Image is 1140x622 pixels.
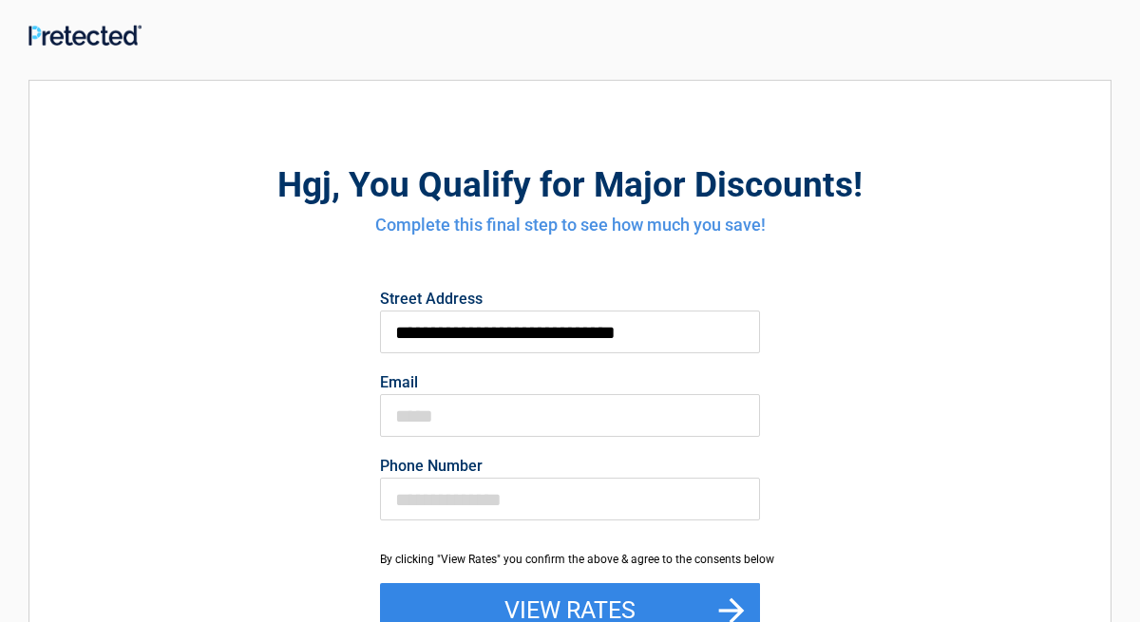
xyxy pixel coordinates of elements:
div: By clicking "View Rates" you confirm the above & agree to the consents below [380,551,760,568]
label: Phone Number [380,459,760,474]
label: Street Address [380,292,760,307]
label: Email [380,375,760,390]
img: Main Logo [28,25,142,46]
span: hgj [277,164,332,205]
h4: Complete this final step to see how much you save! [134,213,1006,237]
h2: , You Qualify for Major Discounts! [134,161,1006,208]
